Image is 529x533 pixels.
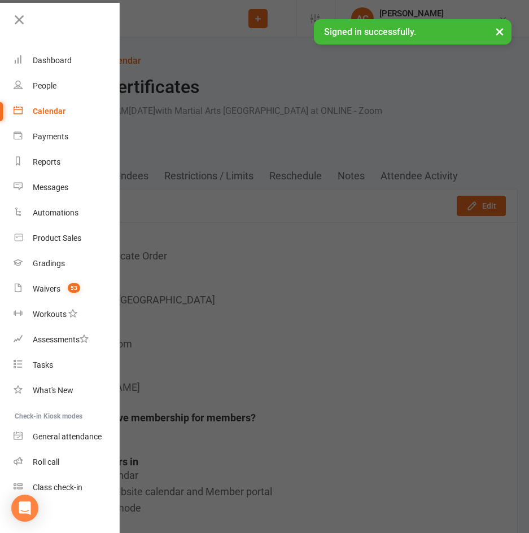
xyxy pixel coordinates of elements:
a: Product Sales [14,226,120,251]
a: Tasks [14,353,120,378]
div: What's New [33,386,73,395]
div: Product Sales [33,234,81,243]
a: Automations [14,200,120,226]
div: People [33,81,56,90]
div: Payments [33,132,68,141]
div: Open Intercom Messenger [11,495,38,522]
div: Class check-in [33,483,82,492]
div: Automations [33,208,78,217]
span: 53 [68,283,80,293]
div: Roll call [33,457,59,466]
button: × [489,19,510,43]
a: Assessments [14,327,120,353]
a: Dashboard [14,48,120,73]
a: Workouts [14,302,120,327]
a: People [14,73,120,99]
div: Dashboard [33,56,72,65]
div: Assessments [33,335,89,344]
div: Gradings [33,259,65,268]
a: Reports [14,149,120,175]
a: Gradings [14,251,120,276]
a: General attendance kiosk mode [14,424,120,450]
a: Payments [14,124,120,149]
a: Roll call [14,450,120,475]
a: What's New [14,378,120,403]
div: Workouts [33,310,67,319]
a: Class kiosk mode [14,475,120,500]
div: General attendance [33,432,102,441]
a: Messages [14,175,120,200]
div: Tasks [33,360,53,369]
a: Calendar [14,99,120,124]
div: Reports [33,157,60,166]
div: Waivers [33,284,60,293]
div: Messages [33,183,68,192]
span: Signed in successfully. [324,27,416,37]
a: Waivers 53 [14,276,120,302]
div: Calendar [33,107,65,116]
